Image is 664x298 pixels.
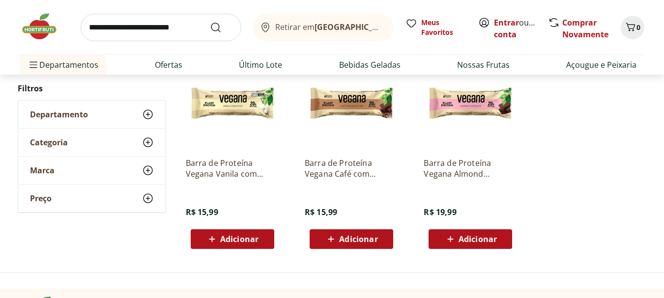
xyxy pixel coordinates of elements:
span: Marca [30,165,55,175]
a: Açougue e Peixaria [566,59,636,71]
span: R$ 15,99 [305,207,337,217]
a: Comprar Novamente [562,17,608,40]
span: R$ 19,99 [424,207,456,217]
button: Submit Search [210,22,233,33]
h2: Filtros [18,79,166,98]
a: Bebidas Geladas [339,59,401,71]
a: Entrar [494,17,519,28]
button: Adicionar [191,229,274,249]
img: Barra de Proteína Vegana Vanila com Coco Hart's 70g [186,56,279,150]
a: Barra de Proteína Vegana Almond Chocolat Hart's Natural 70g [424,158,517,179]
button: Menu [28,53,39,77]
span: Preço [30,193,52,203]
button: Retirar em[GEOGRAPHIC_DATA]/[GEOGRAPHIC_DATA] [253,14,394,41]
a: Barra de Proteína Vegana Vanila com [PERSON_NAME] 70g [186,158,279,179]
span: Adicionar [220,235,259,243]
span: 0 [636,23,640,32]
img: Hortifruti [20,12,69,41]
span: ou [494,17,538,40]
a: Último Lote [239,59,282,71]
a: Nossas Frutas [457,59,510,71]
button: Marca [18,157,166,184]
span: Departamentos [28,53,98,77]
button: Preço [18,185,166,212]
span: Meus Favoritos [421,18,466,37]
span: Categoria [30,137,68,147]
img: Barra de Proteína Vegana Café com Chocolate Hart's 70g [305,56,398,150]
button: Departamento [18,101,166,128]
span: Departamento [30,109,88,119]
span: Retirar em [275,23,384,31]
button: Carrinho [621,16,644,39]
input: search [81,14,241,41]
a: Barra de Proteína Vegana Café com Chocolate Hart's 70g [305,158,398,179]
a: Ofertas [155,59,182,71]
a: Meus Favoritos [405,18,466,37]
button: Categoria [18,129,166,156]
button: Adicionar [429,229,512,249]
span: R$ 15,99 [186,207,218,217]
a: Criar conta [494,17,548,40]
span: Adicionar [459,235,497,243]
button: Adicionar [310,229,393,249]
img: Barra de Proteína Vegana Almond Chocolat Hart's Natural 70g [424,56,517,150]
b: [GEOGRAPHIC_DATA]/[GEOGRAPHIC_DATA] [315,22,480,32]
span: Adicionar [339,235,377,243]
